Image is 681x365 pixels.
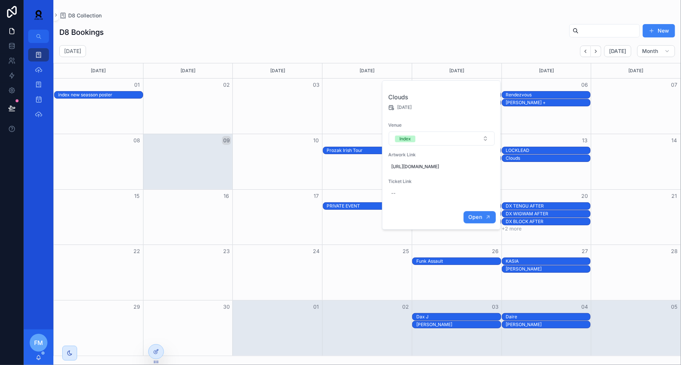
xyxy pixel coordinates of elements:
[642,48,658,54] span: Month
[580,80,589,89] button: 06
[580,192,589,200] button: 20
[506,211,591,217] div: DX WIGWAM AFTER
[133,80,142,89] button: 01
[503,63,590,78] div: [DATE]
[24,43,53,130] div: scrollable content
[389,122,495,128] span: Venue
[604,45,631,57] button: [DATE]
[506,147,591,153] div: LOCKLEAD
[312,80,321,89] button: 03
[413,63,500,78] div: [DATE]
[397,104,412,110] span: [DATE]
[506,155,591,162] div: Clouds
[506,258,591,265] div: KASIA
[506,266,591,272] div: [PERSON_NAME]
[58,92,143,98] div: index new seasson poster
[59,12,102,19] a: D8 Collection
[506,258,591,264] div: KASIA
[506,266,591,272] div: Dom Whiting
[391,190,396,196] div: --
[401,302,410,311] button: 02
[491,247,500,256] button: 26
[234,63,321,78] div: [DATE]
[502,226,522,232] button: +2 more
[327,147,411,154] div: Prozak Irish Tour
[416,258,501,265] div: Funk Assault
[327,147,411,153] div: Prozak Irish Tour
[609,48,627,54] span: [DATE]
[670,302,679,311] button: 05
[580,136,589,145] button: 13
[670,136,679,145] button: 14
[401,247,410,256] button: 25
[68,12,102,19] span: D8 Collection
[59,27,104,37] h1: D8 Bookings
[416,258,501,264] div: Funk Assault
[53,63,681,356] div: Month View
[506,147,591,154] div: LOCKLEAD
[222,80,231,89] button: 02
[389,179,495,185] span: Ticket Link
[506,321,591,328] div: Yousuke Yukimatsu
[133,136,142,145] button: 08
[391,164,492,170] span: [URL][DOMAIN_NAME]
[400,136,411,142] div: Index
[580,247,589,256] button: 27
[506,322,591,328] div: [PERSON_NAME]
[670,247,679,256] button: 28
[55,63,142,78] div: [DATE]
[506,203,591,209] div: DX TENGU AFTER
[145,63,232,78] div: [DATE]
[133,192,142,200] button: 15
[506,92,591,98] div: Rendezvous
[389,152,495,158] span: Artwork Link
[506,219,591,225] div: DX BLOCK AFTER
[643,24,675,37] button: New
[389,93,495,102] h2: Clouds
[64,47,81,55] h2: [DATE]
[506,100,591,106] div: [PERSON_NAME] +
[591,46,601,57] button: Next
[416,321,501,328] div: Paul Van Dyk
[312,302,321,311] button: 01
[324,63,411,78] div: [DATE]
[312,247,321,256] button: 24
[327,203,411,209] div: PRIVATE EVENT
[133,247,142,256] button: 22
[222,136,231,145] button: 09
[34,338,43,347] span: FM
[506,99,591,106] div: Omar +
[463,211,496,223] button: Open
[312,192,321,200] button: 17
[580,46,591,57] button: Back
[133,302,142,311] button: 29
[506,314,591,320] div: Daire
[222,247,231,256] button: 23
[637,45,675,57] button: Month
[312,136,321,145] button: 10
[222,302,231,311] button: 30
[580,302,589,311] button: 04
[389,132,495,146] button: Select Button
[416,314,501,320] div: Dax J
[506,218,591,225] div: DX BLOCK AFTER
[416,322,501,328] div: [PERSON_NAME]
[670,192,679,200] button: 21
[30,9,47,21] img: App logo
[468,214,482,220] span: Open
[222,192,231,200] button: 16
[670,80,679,89] button: 07
[491,302,500,311] button: 03
[592,63,680,78] div: [DATE]
[506,155,591,161] div: Clouds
